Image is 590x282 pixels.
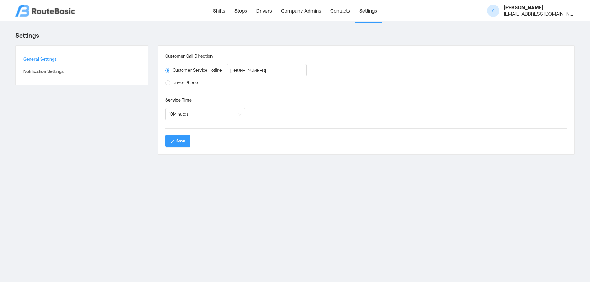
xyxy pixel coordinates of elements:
input: Customer Service Hotline [227,64,307,76]
button: icon: checkSave [165,135,190,147]
a: Contacts [326,1,355,22]
a: Drivers [252,1,277,22]
a: Settings [355,1,382,22]
a: Shifts [208,1,230,22]
img: logo.png [15,5,75,17]
label: Service Time [165,97,192,103]
span: Driver Phone [170,80,200,85]
label: Customer Call Direction [165,53,213,59]
button: General Settings [23,53,141,65]
div: 10 Minutes [169,108,188,120]
a: Company Admins [277,1,326,22]
span: A [492,5,495,17]
button: Notification Settings [23,65,141,78]
div: [EMAIL_ADDRESS][DOMAIN_NAME] [504,11,575,17]
div: [PERSON_NAME] [504,5,575,10]
i: icon: down [238,112,242,116]
span: Customer Service Hotline [170,68,224,73]
label: Settings [15,28,39,43]
a: Stops [230,1,252,22]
